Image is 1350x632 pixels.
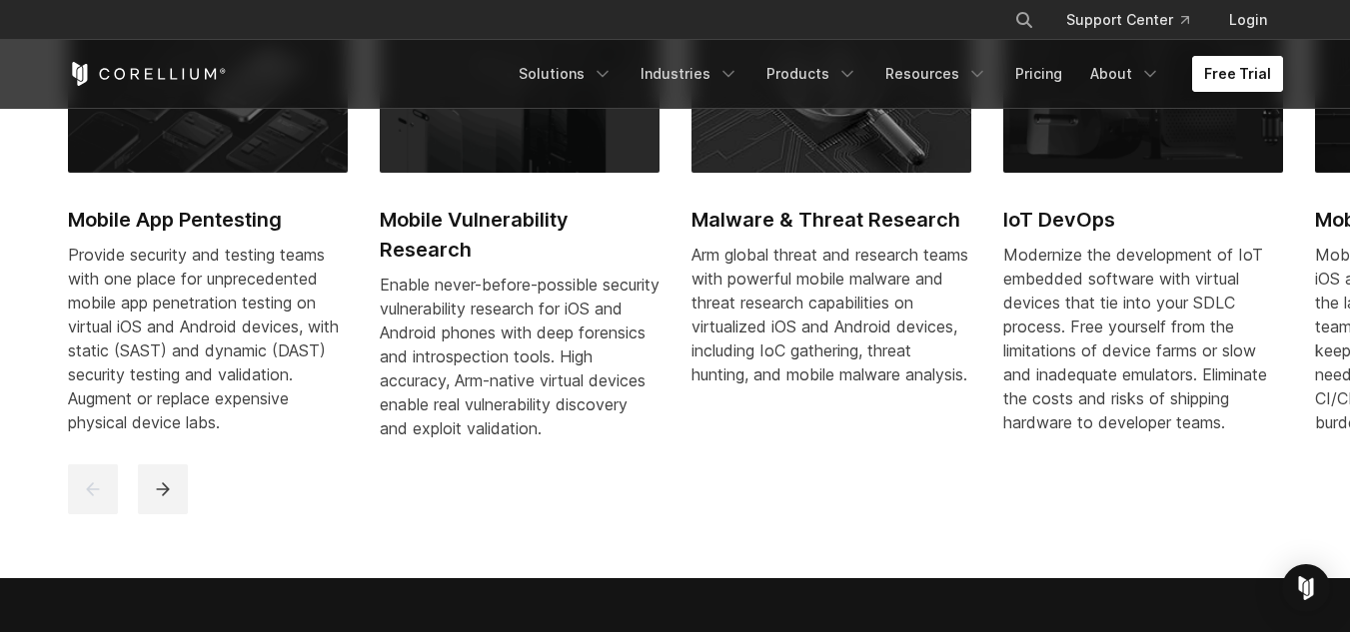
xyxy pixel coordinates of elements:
[691,243,971,386] div: Arm global threat and research teams with powerful mobile malware and threat research capabilitie...
[68,243,348,434] div: Provide security and testing teams with one place for unprecedented mobile app penetration testin...
[68,62,227,86] a: Corellium Home
[507,56,625,92] a: Solutions
[1003,205,1283,235] h2: IoT DevOps
[990,2,1283,38] div: Navigation Menu
[1282,564,1330,612] div: Open Intercom Messenger
[629,56,750,92] a: Industries
[1213,2,1283,38] a: Login
[754,56,869,92] a: Products
[380,273,660,440] div: Enable never-before-possible security vulnerability research for iOS and Android phones with deep...
[380,205,660,265] h2: Mobile Vulnerability Research
[1006,2,1042,38] button: Search
[1050,2,1205,38] a: Support Center
[873,56,999,92] a: Resources
[1003,56,1074,92] a: Pricing
[1192,56,1283,92] a: Free Trial
[138,464,188,514] button: next
[1003,243,1283,434] div: Modernize the development of IoT embedded software with virtual devices that tie into your SDLC p...
[1078,56,1172,92] a: About
[68,464,118,514] button: previous
[691,205,971,235] h2: Malware & Threat Research
[68,205,348,235] h2: Mobile App Pentesting
[507,56,1283,92] div: Navigation Menu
